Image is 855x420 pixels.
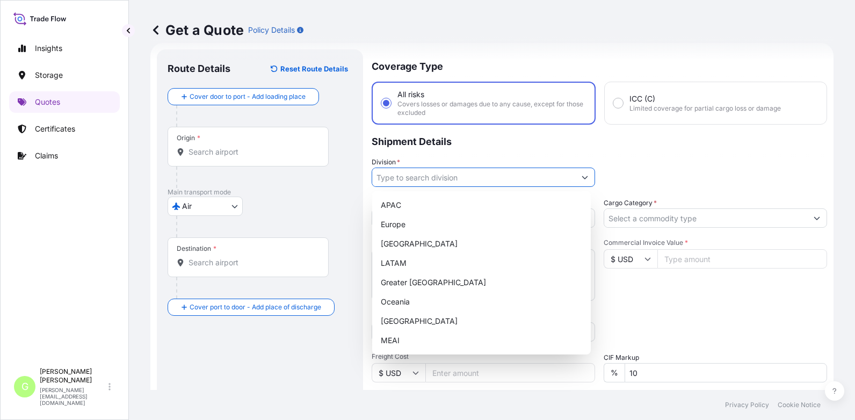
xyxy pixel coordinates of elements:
p: Certificates [35,124,75,134]
div: APAC [376,195,586,215]
div: Oceania [376,292,586,312]
span: All risks [397,89,424,100]
label: Division [372,157,400,168]
input: Destination [189,257,315,268]
p: [PERSON_NAME][EMAIL_ADDRESS][DOMAIN_NAME] [40,387,106,406]
p: [PERSON_NAME] [PERSON_NAME] [40,367,106,385]
p: Route Details [168,62,230,75]
p: Privacy Policy [725,401,769,409]
span: Freight Cost [372,352,595,361]
p: Coverage Type [372,49,827,82]
button: Select transport [168,197,243,216]
input: Origin [189,147,315,157]
label: Description of Cargo [372,238,439,249]
div: Suggestions [376,195,586,350]
span: Cover port to door - Add place of discharge [190,302,321,313]
label: Named Assured [372,312,424,322]
span: Date of Departure [372,198,431,208]
div: Europe [376,215,586,234]
p: Shipment Details [372,125,827,157]
p: Claims [35,150,58,161]
span: Air [182,201,192,212]
p: Policy Details [248,25,295,35]
p: Storage [35,70,63,81]
div: Origin [177,134,200,142]
p: Cookie Notice [778,401,821,409]
label: Cargo Category [604,198,657,208]
div: LATAM [376,254,586,273]
input: Enter amount [425,363,595,382]
input: Select a commodity type [604,208,807,228]
span: Covers losses or damages due to any cause, except for those excluded [397,100,586,117]
p: Main transport mode [168,188,352,197]
div: MEAI [376,331,586,350]
input: Type to search division [372,168,575,187]
span: ICC (C) [629,93,655,104]
span: Limited coverage for partial cargo loss or damage [629,104,781,113]
div: [GEOGRAPHIC_DATA] [376,312,586,331]
div: Greater [GEOGRAPHIC_DATA] [376,273,586,292]
input: Type amount [657,249,827,269]
p: Get a Quote [150,21,244,39]
span: G [21,381,28,392]
label: CIF Markup [604,352,639,363]
div: % [604,363,625,382]
input: Enter percentage [625,363,827,382]
div: Destination [177,244,216,253]
button: Show suggestions [807,208,827,228]
p: Reset Route Details [280,63,348,74]
span: Commercial Invoice Value [604,238,827,247]
span: Cover door to port - Add loading place [190,91,306,102]
p: Quotes [35,97,60,107]
button: Show suggestions [575,168,595,187]
p: Insights [35,43,62,54]
div: [GEOGRAPHIC_DATA] [376,234,586,254]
